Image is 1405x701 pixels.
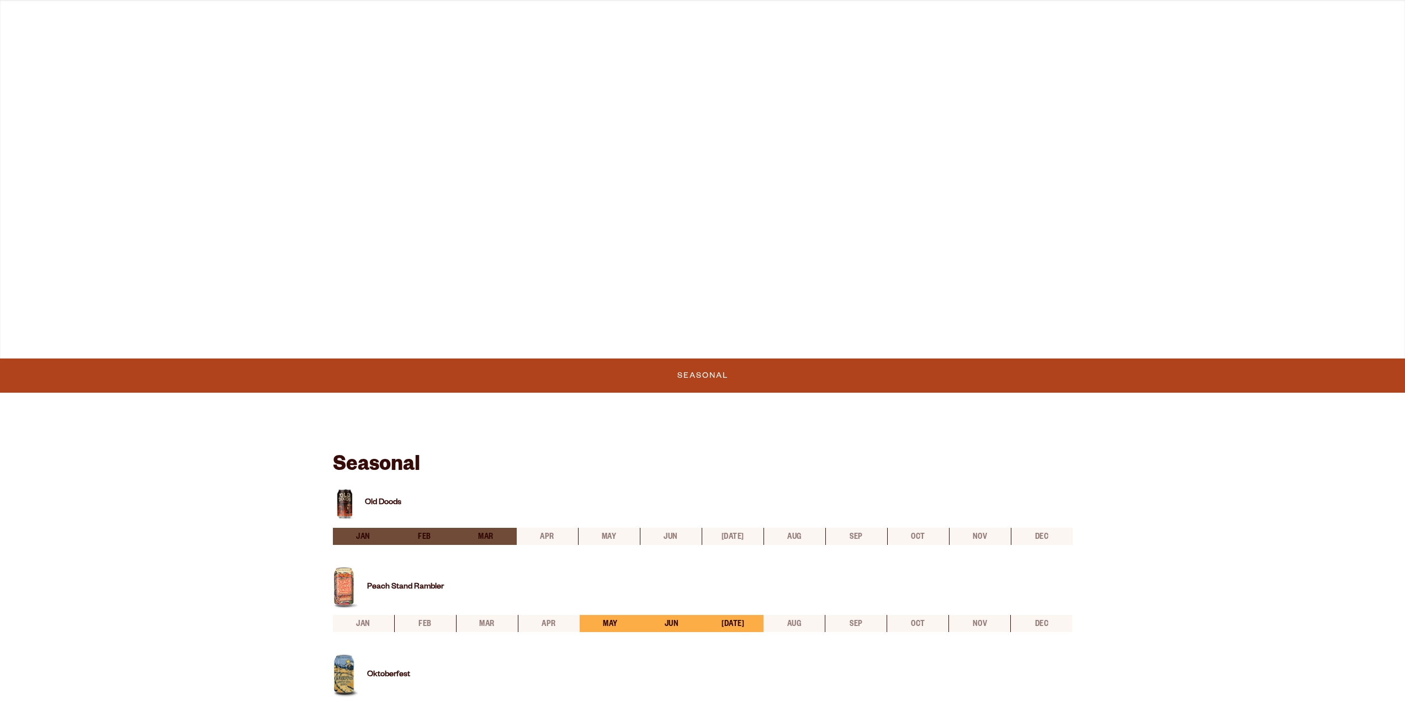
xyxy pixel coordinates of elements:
span: Beer Finder [997,14,1067,23]
li: nov [949,528,1011,545]
a: Odell Home [695,7,736,32]
li: jun [641,615,702,632]
span: Beer [323,14,350,23]
li: [DATE] [702,615,764,632]
img: Beer can for Peach Stand Rambler [333,567,359,609]
li: aug [764,528,825,545]
a: Impact [892,7,947,32]
a: Peach Stand Rambler [367,583,444,592]
li: jan [333,528,394,545]
span: Our Story [778,14,841,23]
li: sep [825,615,887,632]
li: feb [394,615,456,632]
li: oct [887,528,949,545]
li: aug [764,615,825,632]
a: Gear [518,7,563,32]
li: may [580,615,641,632]
li: jun [640,528,702,545]
span: Gear [526,14,556,23]
li: mar [455,528,517,545]
li: feb [394,528,455,545]
li: mar [456,615,518,632]
a: Seasonal [673,363,733,388]
a: Oktoberfest [367,671,410,679]
a: Taprooms [400,7,475,32]
a: Old Doods [365,499,401,507]
li: nov [948,615,1010,632]
a: Winery [607,7,665,32]
li: dec [1011,528,1073,545]
span: Winery [614,14,658,23]
span: Taprooms [407,14,468,23]
img: Beer can for Old Doods [333,485,357,522]
li: oct [887,615,948,632]
a: Our Story [771,7,849,32]
span: Impact [899,14,940,23]
li: apr [518,615,580,632]
li: apr [517,528,578,545]
li: jan [333,615,394,632]
li: may [578,528,640,545]
a: Beer [316,7,357,32]
img: Beer can for Oktoberfest [333,654,359,698]
li: sep [825,528,887,545]
a: Beer Finder [990,7,1074,32]
li: dec [1010,615,1072,632]
li: [DATE] [702,528,764,545]
h3: Seasonal [333,437,1073,485]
